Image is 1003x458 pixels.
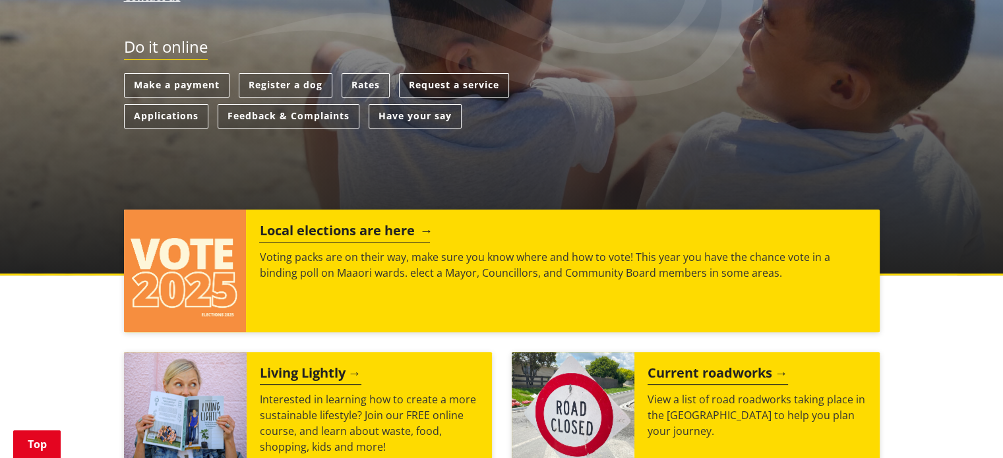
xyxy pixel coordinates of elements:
[259,249,866,281] p: Voting packs are on their way, make sure you know where and how to vote! This year you have the c...
[399,73,509,98] a: Request a service
[124,73,229,98] a: Make a payment
[942,403,990,450] iframe: Messenger Launcher
[648,365,788,385] h2: Current roadworks
[259,223,430,243] h2: Local elections are here
[124,210,247,332] img: Vote 2025
[218,104,359,129] a: Feedback & Complaints
[260,391,479,455] p: Interested in learning how to create a more sustainable lifestyle? Join our FREE online course, a...
[648,391,866,439] p: View a list of road roadworks taking place in the [GEOGRAPHIC_DATA] to help you plan your journey.
[124,210,880,332] a: Local elections are here Voting packs are on their way, make sure you know where and how to vote!...
[124,104,208,129] a: Applications
[369,104,462,129] a: Have your say
[13,430,61,458] a: Top
[260,365,361,385] h2: Living Lightly
[342,73,390,98] a: Rates
[124,38,208,61] h2: Do it online
[239,73,332,98] a: Register a dog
